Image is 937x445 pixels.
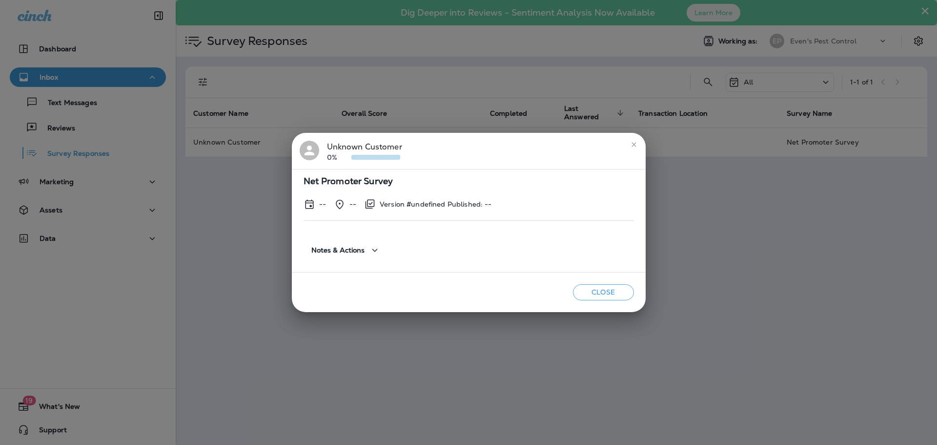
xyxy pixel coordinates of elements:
button: Close [573,284,634,300]
div: Unknown Customer [327,141,402,161]
p: Version #undefined Published: -- [380,200,491,208]
button: Notes & Actions [304,236,388,264]
span: Notes & Actions [311,246,365,254]
p: 0% [327,153,351,161]
p: -- [349,200,356,208]
p: -- [319,200,326,208]
span: Net Promoter Survey [304,177,634,186]
button: close [626,137,642,152]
